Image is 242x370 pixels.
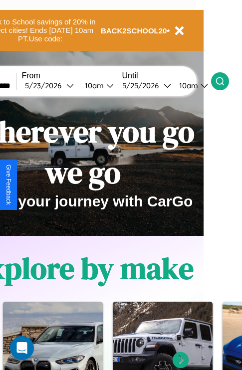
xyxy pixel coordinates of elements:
[77,80,117,91] button: 10am
[5,165,12,205] div: Give Feedback
[174,81,201,90] div: 10am
[22,71,117,80] label: From
[10,336,34,360] div: Open Intercom Messenger
[80,81,106,90] div: 10am
[101,26,167,35] b: BACK2SCHOOL20
[25,81,66,90] div: 5 / 23 / 2026
[22,80,77,91] button: 5/23/2026
[122,81,164,90] div: 5 / 25 / 2026
[122,71,211,80] label: Until
[171,80,211,91] button: 10am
